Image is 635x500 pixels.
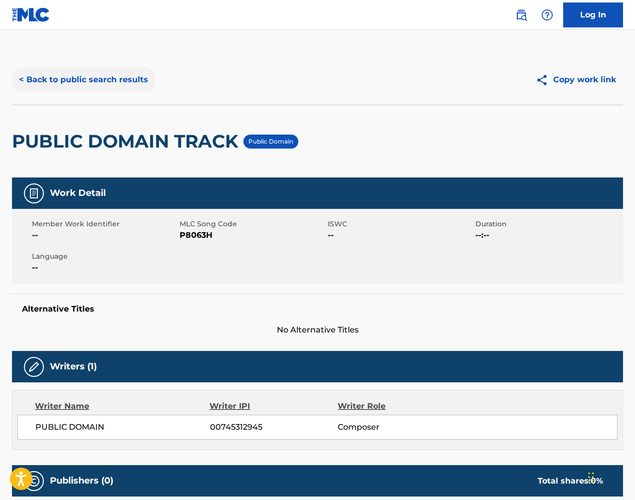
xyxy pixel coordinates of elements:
[210,421,338,433] span: 00745312945
[22,304,613,314] h5: Alternative Titles
[563,2,623,27] a: Log In
[328,229,473,241] span: --
[32,251,177,262] span: Language
[248,137,293,146] p: Public Domain
[12,324,623,336] span: No Alternative Titles
[537,5,557,25] div: Help
[529,67,623,92] button: Copy work link
[180,229,325,241] span: P8063H
[588,462,594,492] div: Drag
[35,400,210,412] div: Writer Name
[50,361,97,372] h5: Writers (1)
[180,219,325,229] span: MLC Song Code
[338,421,454,433] span: Composer
[35,421,210,433] span: PUBLIC DOMAIN
[12,67,155,92] button: < Back to public search results
[50,187,106,199] h5: Work Detail
[475,219,621,229] span: Duration
[338,400,454,412] div: Writer Role
[585,452,635,500] iframe: Chat Widget
[328,219,473,229] span: ISWC
[210,400,338,412] div: Writer IPI
[50,475,113,487] h5: Publishers (0)
[541,9,553,21] img: help
[511,5,531,25] a: Public Search
[32,229,177,241] span: --
[536,74,553,86] img: Copy work link
[32,219,177,229] span: Member Work Identifier
[12,130,243,153] h2: PUBLIC DOMAIN TRACK
[475,229,621,241] span: --:--
[28,187,40,199] img: Work Detail
[32,262,177,274] span: --
[28,361,40,373] img: Writers
[12,7,50,22] img: MLC Logo
[538,475,603,487] div: Total shares:
[515,9,527,21] img: search
[28,475,40,487] img: Publishers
